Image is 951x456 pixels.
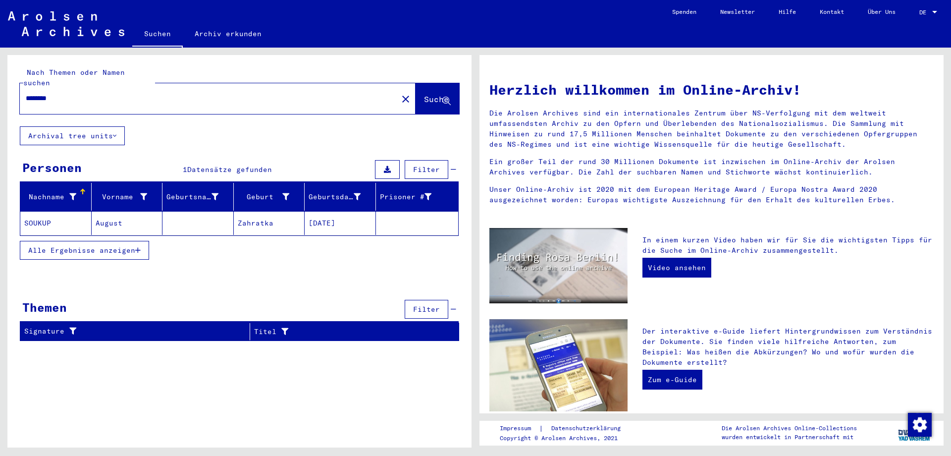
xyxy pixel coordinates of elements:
div: Nachname [24,189,91,205]
a: Datenschutzerklärung [543,423,633,434]
mat-header-cell: Geburt‏ [234,183,305,211]
mat-cell: Zahratka [234,211,305,235]
img: Arolsen_neg.svg [8,11,124,36]
span: Alle Ergebnisse anzeigen [28,246,135,255]
a: Suchen [132,22,183,48]
mat-header-cell: Geburtsdatum [305,183,376,211]
span: Filter [413,165,440,174]
mat-header-cell: Vorname [92,183,163,211]
div: Nachname [24,192,76,202]
span: Datensätze gefunden [187,165,272,174]
span: DE [919,9,930,16]
div: Geburtsname [166,192,218,202]
button: Archival tree units [20,126,125,145]
div: Titel [254,324,447,340]
div: Prisoner # [380,189,447,205]
span: Suche [424,94,449,104]
p: wurden entwickelt in Partnerschaft mit [722,433,857,442]
p: Der interaktive e-Guide liefert Hintergrundwissen zum Verständnis der Dokumente. Sie finden viele... [642,326,934,368]
img: Zustimmung ändern [908,413,932,437]
div: Titel [254,327,434,337]
p: In einem kurzen Video haben wir für Sie die wichtigsten Tipps für die Suche im Online-Archiv zusa... [642,235,934,256]
div: Geburtsname [166,189,233,205]
p: Die Arolsen Archives Online-Collections [722,424,857,433]
div: Themen [22,298,67,316]
button: Alle Ergebnisse anzeigen [20,241,149,260]
div: Signature [24,326,237,337]
div: Geburtsdatum [309,189,375,205]
span: 1 [183,165,187,174]
mat-cell: [DATE] [305,211,376,235]
p: Ein großer Teil der rund 30 Millionen Dokumente ist inzwischen im Online-Archiv der Arolsen Archi... [489,157,934,177]
div: Vorname [96,192,148,202]
div: Prisoner # [380,192,432,202]
h1: Herzlich willkommen im Online-Archiv! [489,79,934,100]
img: video.jpg [489,228,628,303]
a: Video ansehen [642,258,711,278]
img: yv_logo.png [896,420,933,445]
img: eguide.jpg [489,319,628,411]
mat-icon: close [400,93,412,105]
div: Geburt‏ [238,192,290,202]
a: Impressum [500,423,539,434]
p: Copyright © Arolsen Archives, 2021 [500,434,633,443]
div: Personen [22,159,82,176]
span: Filter [413,305,440,314]
mat-header-cell: Nachname [20,183,92,211]
button: Filter [405,300,448,319]
p: Unser Online-Archiv ist 2020 mit dem European Heritage Award / Europa Nostra Award 2020 ausgezeic... [489,184,934,205]
a: Zum e-Guide [642,370,702,390]
div: Geburtsdatum [309,192,361,202]
button: Suche [416,83,459,114]
mat-header-cell: Prisoner # [376,183,459,211]
mat-label: Nach Themen oder Namen suchen [23,68,125,87]
mat-cell: SOUKUP [20,211,92,235]
div: Vorname [96,189,162,205]
button: Filter [405,160,448,179]
button: Clear [396,89,416,109]
div: Geburt‏ [238,189,305,205]
p: Die Arolsen Archives sind ein internationales Zentrum über NS-Verfolgung mit dem weltweit umfasse... [489,108,934,150]
a: Archiv erkunden [183,22,273,46]
div: Signature [24,324,250,340]
div: | [500,423,633,434]
mat-cell: August [92,211,163,235]
mat-header-cell: Geburtsname [162,183,234,211]
div: Zustimmung ändern [907,412,931,436]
